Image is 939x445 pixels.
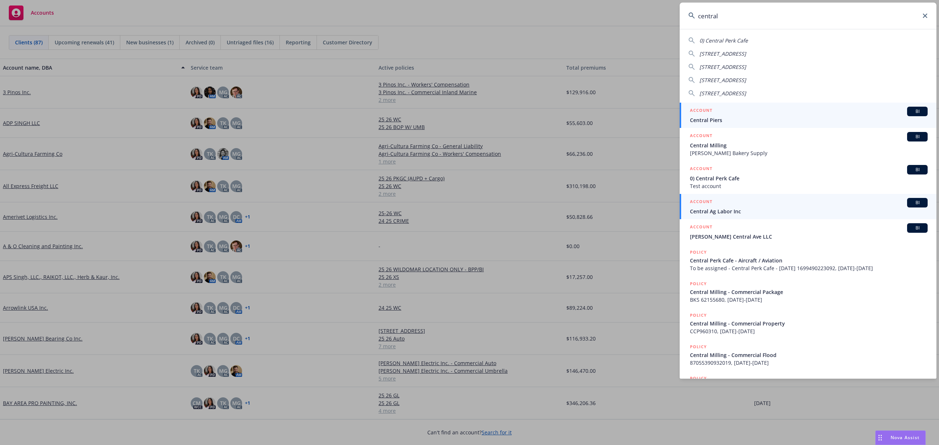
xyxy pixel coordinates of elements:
[690,198,712,207] h5: ACCOUNT
[690,107,712,115] h5: ACCOUNT
[699,37,748,44] span: 0) Central Perk Cafe
[699,90,746,97] span: [STREET_ADDRESS]
[680,339,936,371] a: POLICYCentral Milling - Commercial Flood87055390932019, [DATE]-[DATE]
[690,174,928,182] span: 0) Central Perk Cafe
[680,219,936,244] a: ACCOUNTBI[PERSON_NAME] Central Ave LLC
[690,351,928,359] span: Central Milling - Commercial Flood
[891,434,920,441] span: Nova Assist
[910,108,925,115] span: BI
[680,128,936,161] a: ACCOUNTBICentral Milling[PERSON_NAME] Bakery Supply
[690,149,928,157] span: [PERSON_NAME] Bakery Supply
[680,194,936,219] a: ACCOUNTBICentral Ag Labor Inc
[876,431,885,445] div: Drag to move
[690,280,707,287] h5: POLICY
[680,308,936,339] a: POLICYCentral Milling - Commercial PropertyCCP960310, [DATE]-[DATE]
[680,244,936,276] a: POLICYCentral Perk Cafe - Aircraft / AviationTo be assigned - Central Perk Cafe - [DATE] 16994902...
[690,375,707,382] h5: POLICY
[690,132,712,141] h5: ACCOUNT
[910,225,925,231] span: BI
[910,199,925,206] span: BI
[690,116,928,124] span: Central Piers
[690,207,928,215] span: Central Ag Labor Inc
[690,320,928,327] span: Central Milling - Commercial Property
[690,182,928,190] span: Test account
[690,257,928,264] span: Central Perk Cafe - Aircraft / Aviation
[690,233,928,240] span: [PERSON_NAME] Central Ave LLC
[680,276,936,308] a: POLICYCentral Milling - Commercial PackageBKS 62155680, [DATE]-[DATE]
[690,359,928,367] span: 87055390932019, [DATE]-[DATE]
[690,288,928,296] span: Central Milling - Commercial Package
[690,327,928,335] span: CCP960310, [DATE]-[DATE]
[690,312,707,319] h5: POLICY
[680,3,936,29] input: Search...
[690,249,707,256] h5: POLICY
[910,133,925,140] span: BI
[690,223,712,232] h5: ACCOUNT
[690,264,928,272] span: To be assigned - Central Perk Cafe - [DATE] 1699490223092, [DATE]-[DATE]
[680,103,936,128] a: ACCOUNTBICentral Piers
[690,296,928,304] span: BKS 62155680, [DATE]-[DATE]
[875,430,926,445] button: Nova Assist
[910,166,925,173] span: BI
[680,371,936,402] a: POLICY
[680,161,936,194] a: ACCOUNTBI0) Central Perk CafeTest account
[690,141,928,149] span: Central Milling
[699,77,746,84] span: [STREET_ADDRESS]
[690,165,712,174] h5: ACCOUNT
[690,343,707,350] h5: POLICY
[699,50,746,57] span: [STREET_ADDRESS]
[699,63,746,70] span: [STREET_ADDRESS]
